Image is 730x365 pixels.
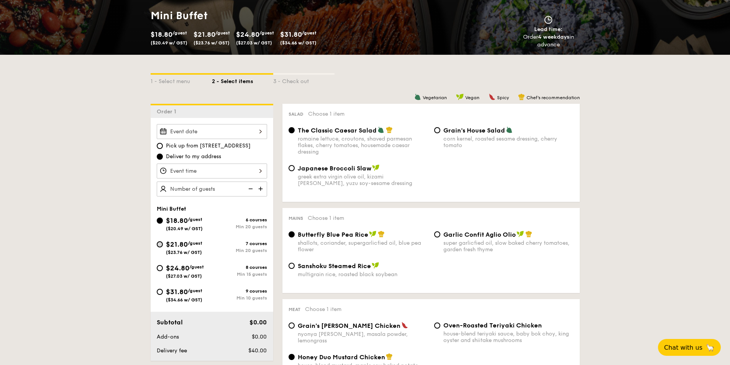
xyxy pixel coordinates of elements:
span: Grain's [PERSON_NAME] Chicken [298,322,400,329]
span: /guest [188,241,202,246]
span: Garlic Confit Aglio Olio [443,231,516,238]
input: $18.80/guest($20.49 w/ GST)6 coursesMin 20 guests [157,218,163,224]
span: Choose 1 item [308,215,344,221]
input: Grain's [PERSON_NAME] Chickennyonya [PERSON_NAME], masala powder, lemongrass [289,322,295,329]
input: $21.80/guest($23.76 w/ GST)7 coursesMin 20 guests [157,241,163,247]
span: $24.80 [236,30,259,39]
img: icon-reduce.1d2dbef1.svg [244,182,256,196]
h1: Mini Buffet [151,9,362,23]
span: Mains [289,216,303,221]
div: corn kernel, roasted sesame dressing, cherry tomato [443,136,574,149]
span: Choose 1 item [308,111,344,117]
img: icon-vegetarian.fe4039eb.svg [506,126,513,133]
input: Grain's House Saladcorn kernel, roasted sesame dressing, cherry tomato [434,127,440,133]
span: ($27.03 w/ GST) [236,40,272,46]
span: Order 1 [157,108,179,115]
input: Number of guests [157,182,267,196]
span: $21.80 [194,30,215,39]
span: $21.80 [166,240,188,249]
input: Garlic Confit Aglio Oliosuper garlicfied oil, slow baked cherry tomatoes, garden fresh thyme [434,231,440,237]
span: Pick up from [STREET_ADDRESS] [166,142,251,150]
input: The Classic Caesar Saladromaine lettuce, croutons, shaved parmesan flakes, cherry tomatoes, house... [289,127,295,133]
span: Honey Duo Mustard Chicken [298,354,385,361]
input: Japanese Broccoli Slawgreek extra virgin olive oil, kizami [PERSON_NAME], yuzu soy-sesame dressing [289,165,295,171]
span: Choose 1 item [305,306,341,313]
input: Event date [157,124,267,139]
span: $0.00 [249,319,267,326]
div: 2 - Select items [212,75,273,85]
span: Mini Buffet [157,206,186,212]
span: Salad [289,111,303,117]
span: $18.80 [166,216,188,225]
img: icon-chef-hat.a58ddaea.svg [386,126,393,133]
div: nyonya [PERSON_NAME], masala powder, lemongrass [298,331,428,344]
img: icon-chef-hat.a58ddaea.svg [525,231,532,237]
div: 7 courses [212,241,267,246]
div: multigrain rice, roasted black soybean [298,271,428,278]
input: $31.80/guest($34.66 w/ GST)9 coursesMin 10 guests [157,289,163,295]
span: Sanshoku Steamed Rice [298,262,371,270]
span: ($20.49 w/ GST) [166,226,203,231]
span: Japanese Broccoli Slaw [298,165,371,172]
span: Subtotal [157,319,183,326]
div: Min 20 guests [212,248,267,253]
img: icon-vegan.f8ff3823.svg [456,93,464,100]
span: Add-ons [157,334,179,340]
span: $31.80 [166,288,188,296]
span: $24.80 [166,264,189,272]
div: romaine lettuce, croutons, shaved parmesan flakes, cherry tomatoes, housemade caesar dressing [298,136,428,155]
span: $31.80 [280,30,302,39]
span: /guest [188,288,202,293]
img: icon-spicy.37a8142b.svg [401,322,408,329]
div: Min 20 guests [212,224,267,229]
span: ($23.76 w/ GST) [194,40,230,46]
span: Butterfly Blue Pea Rice [298,231,368,238]
div: shallots, coriander, supergarlicfied oil, blue pea flower [298,240,428,253]
img: icon-vegetarian.fe4039eb.svg [377,126,384,133]
div: 8 courses [212,265,267,270]
img: icon-spicy.37a8142b.svg [489,93,495,100]
input: $24.80/guest($27.03 w/ GST)8 coursesMin 15 guests [157,265,163,271]
div: Min 15 guests [212,272,267,277]
span: ($23.76 w/ GST) [166,250,202,255]
span: Deliver to my address [166,153,221,160]
input: Event time [157,164,267,178]
span: ($34.66 w/ GST) [166,297,202,303]
div: Min 10 guests [212,295,267,301]
span: Chef's recommendation [527,95,580,100]
span: Chat with us [664,344,702,351]
input: Pick up from [STREET_ADDRESS] [157,143,163,149]
span: $0.00 [252,334,267,340]
input: Oven-Roasted Teriyaki Chickenhouse-blend teriyaki sauce, baby bok choy, king oyster and shiitake ... [434,322,440,329]
span: /guest [189,264,204,270]
img: icon-clock.2db775ea.svg [543,16,554,24]
img: icon-add.58712e84.svg [256,182,267,196]
span: $18.80 [151,30,172,39]
span: Grain's House Salad [443,127,505,134]
div: 3 - Check out [273,75,335,85]
span: /guest [302,30,317,36]
span: $40.00 [248,347,267,354]
div: greek extra virgin olive oil, kizami [PERSON_NAME], yuzu soy-sesame dressing [298,173,428,187]
img: icon-vegan.f8ff3823.svg [369,231,377,237]
span: Meat [289,307,300,312]
span: 🦙 [705,343,715,352]
span: ($34.66 w/ GST) [280,40,317,46]
img: icon-vegetarian.fe4039eb.svg [414,93,421,100]
input: Honey Duo Mustard Chickenhouse-blend mustard, maple soy baked potato, parsley [289,354,295,360]
span: /guest [215,30,230,36]
span: /guest [259,30,274,36]
div: 6 courses [212,217,267,223]
img: icon-chef-hat.a58ddaea.svg [386,353,393,360]
span: Vegan [465,95,479,100]
img: icon-chef-hat.a58ddaea.svg [378,231,385,237]
div: 9 courses [212,288,267,294]
span: Spicy [497,95,509,100]
span: Lead time: [534,26,563,33]
span: Oven-Roasted Teriyaki Chicken [443,322,542,329]
img: icon-vegan.f8ff3823.svg [372,164,380,171]
span: /guest [172,30,187,36]
span: /guest [188,217,202,222]
span: Delivery fee [157,347,187,354]
div: Order in advance [514,33,583,49]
